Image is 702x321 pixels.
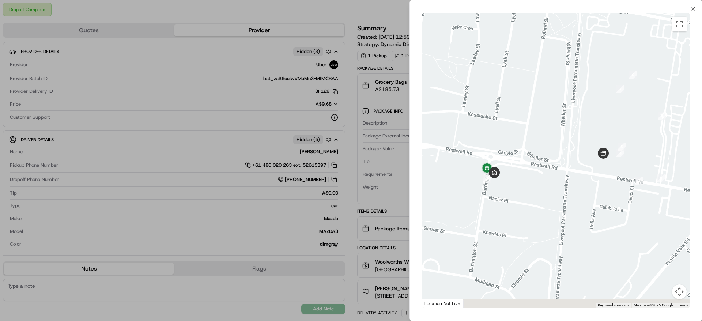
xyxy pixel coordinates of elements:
[423,298,448,308] a: Open this area in Google Maps (opens a new window)
[614,82,627,96] div: 7
[423,298,448,308] img: Google
[614,146,627,160] div: 4
[634,303,673,307] span: Map data ©2025 Google
[654,171,668,185] div: 1
[655,109,669,122] div: 8
[672,284,687,299] button: Map camera controls
[422,299,464,308] div: Location Not Live
[632,174,646,188] div: 3
[615,140,629,154] div: 5
[626,68,640,82] div: 6
[598,303,629,308] button: Keyboard shortcuts
[480,172,494,186] div: 9
[678,303,688,307] a: Terms
[672,17,687,31] button: Toggle fullscreen view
